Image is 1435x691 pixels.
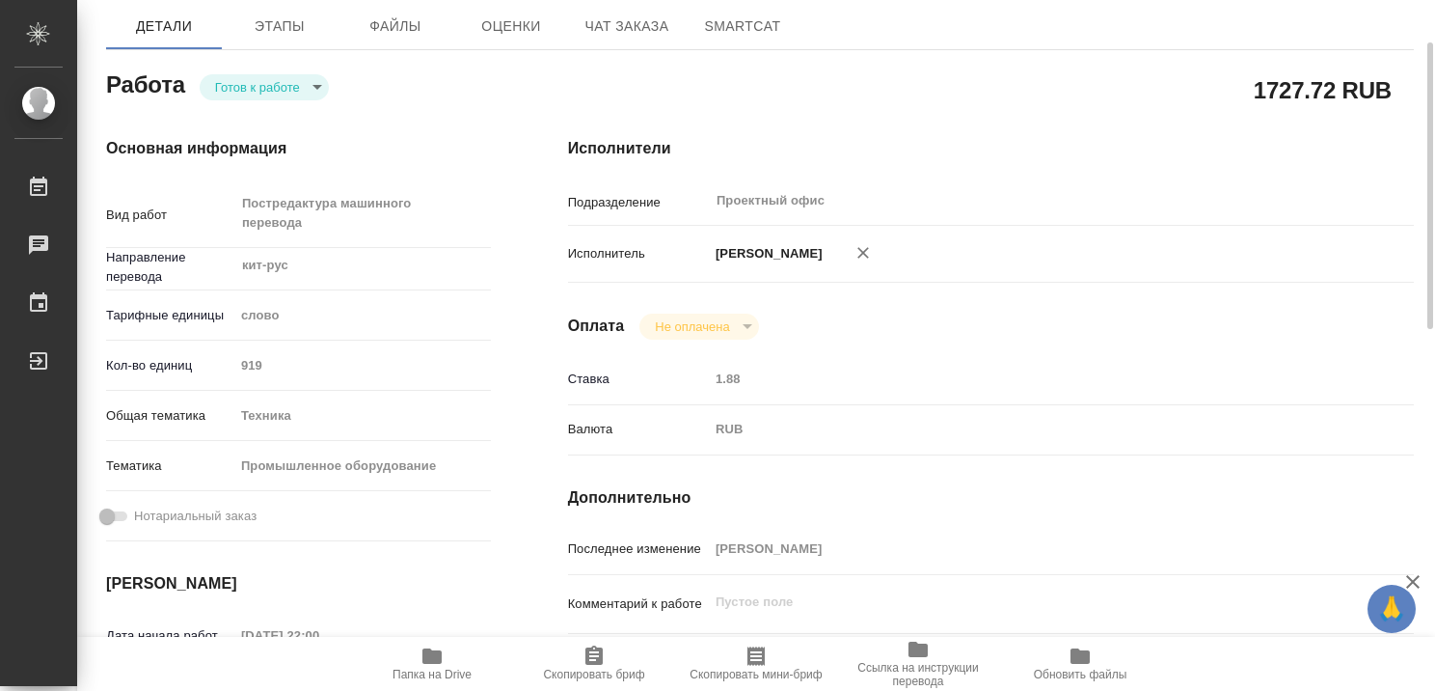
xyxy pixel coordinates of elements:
p: Валюта [568,420,709,439]
div: Техника [234,400,491,432]
span: Скопировать мини-бриф [690,668,822,681]
h4: Исполнители [568,137,1414,160]
button: Удалить исполнителя [842,232,884,274]
p: Комментарий к работе [568,594,709,614]
p: Дата начала работ [106,626,234,646]
button: Обновить файлы [999,637,1161,691]
h4: Оплата [568,315,625,338]
span: Нотариальный заказ [134,507,257,526]
div: слово [234,299,491,332]
span: Чат заказа [581,14,673,39]
div: RUB [709,413,1343,446]
p: Последнее изменение [568,539,709,559]
span: 🙏 [1375,589,1408,629]
span: Скопировать бриф [543,668,644,681]
h4: Основная информация [106,137,491,160]
button: Ссылка на инструкции перевода [837,637,999,691]
h2: 1727.72 RUB [1254,73,1392,106]
button: Готов к работе [209,79,306,96]
span: Папка на Drive [393,668,472,681]
p: Вид работ [106,206,234,225]
p: Направление перевода [106,248,234,287]
input: Пустое поле [709,535,1343,563]
span: Обновить файлы [1034,668,1127,681]
button: Скопировать мини-бриф [675,637,837,691]
span: Этапы [233,14,326,39]
span: Детали [118,14,210,39]
span: Файлы [349,14,442,39]
p: Тематика [106,456,234,476]
p: Кол-во единиц [106,356,234,375]
div: Готов к работе [200,74,329,100]
h4: [PERSON_NAME] [106,572,491,595]
div: Готов к работе [639,314,758,340]
button: Не оплачена [649,318,735,335]
input: Пустое поле [234,622,403,650]
span: SmartCat [696,14,789,39]
p: Тарифные единицы [106,306,234,325]
button: 🙏 [1367,585,1416,633]
input: Пустое поле [709,365,1343,393]
p: [PERSON_NAME] [709,244,823,263]
h2: Работа [106,66,185,100]
p: Подразделение [568,193,709,212]
span: Ссылка на инструкции перевода [849,661,988,688]
p: Ставка [568,370,709,389]
button: Скопировать бриф [513,637,675,691]
h4: Дополнительно [568,486,1414,510]
button: Папка на Drive [351,637,513,691]
span: Оценки [465,14,557,39]
p: Общая тематика [106,406,234,426]
div: Промышленное оборудование [234,450,491,483]
p: Исполнитель [568,244,709,263]
input: Пустое поле [234,351,491,379]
